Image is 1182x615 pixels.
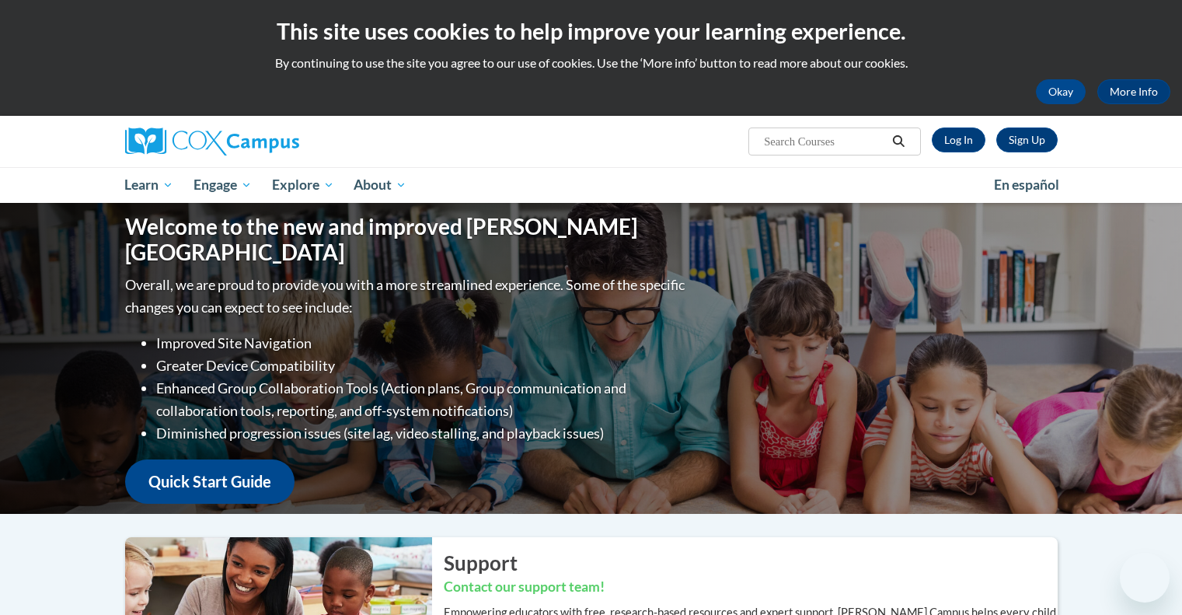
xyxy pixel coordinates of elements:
a: Explore [262,167,344,203]
a: Learn [115,167,184,203]
input: Search Courses [762,132,887,151]
span: En español [994,176,1059,193]
a: More Info [1097,79,1170,104]
p: By continuing to use the site you agree to our use of cookies. Use the ‘More info’ button to read... [12,54,1170,72]
a: Cox Campus [125,128,420,155]
a: Quick Start Guide [125,460,295,504]
span: Engage [194,176,252,194]
li: Greater Device Compatibility [156,355,689,377]
h1: Welcome to the new and improved [PERSON_NAME][GEOGRAPHIC_DATA] [125,214,689,266]
h3: Contact our support team! [444,578,1058,597]
li: Enhanced Group Collaboration Tools (Action plans, Group communication and collaboration tools, re... [156,377,689,422]
a: About [343,167,417,203]
li: Diminished progression issues (site lag, video stalling, and playback issues) [156,422,689,445]
a: En español [984,169,1069,201]
button: Search [887,132,910,151]
iframe: Button to launch messaging window [1120,553,1170,603]
h2: This site uses cookies to help improve your learning experience. [12,16,1170,47]
li: Improved Site Navigation [156,332,689,355]
a: Log In [932,128,985,152]
button: Okay [1036,79,1086,104]
h2: Support [444,549,1058,577]
span: About [354,176,406,194]
a: Engage [183,167,262,203]
span: Learn [124,176,173,194]
span: Explore [272,176,334,194]
p: Overall, we are proud to provide you with a more streamlined experience. Some of the specific cha... [125,274,689,319]
div: Main menu [102,167,1081,203]
img: Cox Campus [125,128,299,155]
a: Register [996,128,1058,152]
